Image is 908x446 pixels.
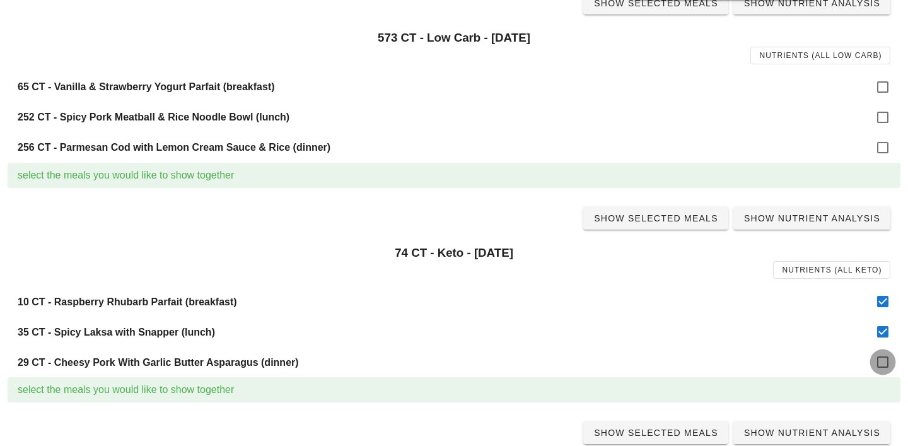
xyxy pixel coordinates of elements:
span: Nutrients (all Low Carb) [759,51,882,60]
span: Show Nutrient Analysis [743,428,880,438]
span: Show Nutrient Analysis [743,213,880,223]
a: Nutrients (all Low Carb) [750,47,890,64]
h4: 35 CT - Spicy Laksa with Snapper (lunch) [18,326,865,338]
span: Show Selected Meals [593,428,718,438]
div: select the meals you would like to show together [18,382,890,397]
a: Show Selected Meals [583,421,728,444]
a: Show Nutrient Analysis [733,207,890,230]
h4: 252 CT - Spicy Pork Meatball & Rice Noodle Bowl (lunch) [18,111,865,123]
h4: 29 CT - Cheesy Pork With Garlic Butter Asparagus (dinner) [18,356,865,368]
h4: 10 CT - Raspberry Rhubarb Parfait (breakfast) [18,296,865,308]
a: Show Nutrient Analysis [733,421,890,444]
h4: 256 CT - Parmesan Cod with Lemon Cream Sauce & Rice (dinner) [18,141,865,153]
h3: 74 CT - Keto - [DATE] [18,246,890,260]
span: Show Selected Meals [593,213,718,223]
div: select the meals you would like to show together [18,168,890,183]
h4: 65 CT - Vanilla & Strawberry Yogurt Parfait (breakfast) [18,81,865,93]
span: Nutrients (all Keto) [781,266,882,274]
h3: 573 CT - Low Carb - [DATE] [18,31,890,45]
a: Show Selected Meals [583,207,728,230]
a: Nutrients (all Keto) [773,261,890,279]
